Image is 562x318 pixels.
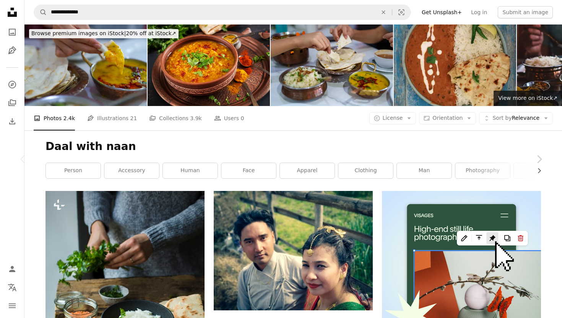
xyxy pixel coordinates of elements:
img: Indian dal. Traditional Indian soup lentils. Indian Dhal spicy curry in bowl, spices, herbs, rust... [148,24,270,106]
span: Relevance [492,114,539,122]
a: Download History [5,114,20,129]
button: Sort byRelevance [479,112,553,124]
a: clothing [338,163,393,178]
span: 3.9k [190,114,201,122]
img: Indian Cuisine with Naan Bread and Dal Curry [271,24,393,106]
a: Photos [5,24,20,40]
button: Language [5,280,20,295]
img: a man and a woman sitting next to each other [214,191,373,310]
span: View more on iStock ↗ [498,95,557,101]
a: Get Unsplash+ [417,6,466,18]
span: Sort by [492,115,512,121]
span: 21 [130,114,137,122]
button: Search Unsplash [34,5,47,20]
a: Explore [5,77,20,92]
a: man [397,163,452,178]
a: apparel [280,163,335,178]
a: Collections 3.9k [149,106,201,130]
a: accessory [104,163,159,178]
img: Image of blue bowl containing homemade Dal makhani (black lentils and red kidney bean curry) meal... [394,24,516,106]
a: View more on iStock↗ [494,91,562,106]
a: Illustrations [5,43,20,58]
span: 0 [240,114,244,122]
button: Orientation [419,112,476,124]
button: Submit an image [498,6,553,18]
a: Log in [466,6,492,18]
span: Orientation [432,115,463,121]
a: face [221,163,276,178]
a: Collections [5,95,20,111]
button: Visual search [392,5,411,20]
button: License [369,112,416,124]
button: Menu [5,298,20,313]
a: person [46,163,101,178]
a: Browse premium images on iStock|20% off at iStock↗ [24,24,183,43]
a: Log in / Sign up [5,261,20,277]
h1: Daal with naan [45,140,541,153]
form: Find visuals sitewide [34,5,411,20]
a: Illustrations 21 [87,106,137,130]
a: Next [516,122,562,196]
a: photography [455,163,510,178]
a: human [163,163,218,178]
a: Users 0 [214,106,244,130]
img: Dipping Naan in Dal Tadka [24,24,147,106]
div: 20% off at iStock ↗ [29,29,179,38]
span: Browse premium images on iStock | [31,30,126,36]
button: Clear [375,5,392,20]
a: a person preparing food on a cutting board [45,307,205,314]
span: License [383,115,403,121]
a: a man and a woman sitting next to each other [214,247,373,254]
